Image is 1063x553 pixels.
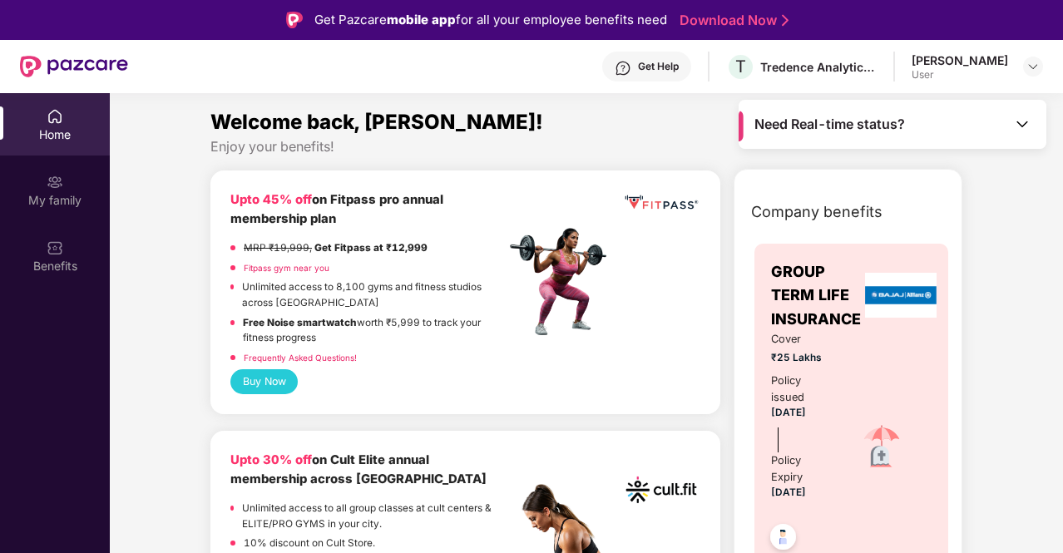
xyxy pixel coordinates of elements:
span: Need Real-time status? [754,116,905,133]
img: svg+xml;base64,PHN2ZyBpZD0iSGVscC0zMngzMiIgeG1sbnM9Imh0dHA6Ly93d3cudzMub3JnLzIwMDAvc3ZnIiB3aWR0aD... [615,60,631,77]
img: svg+xml;base64,PHN2ZyBpZD0iSG9tZSIgeG1sbnM9Imh0dHA6Ly93d3cudzMub3JnLzIwMDAvc3ZnIiB3aWR0aD0iMjAiIG... [47,108,63,125]
span: [DATE] [771,407,806,418]
span: Welcome back, [PERSON_NAME]! [210,110,543,134]
div: User [912,68,1008,81]
span: T [735,57,746,77]
img: insurerLogo [865,273,937,318]
div: Policy issued [771,373,832,406]
img: svg+xml;base64,PHN2ZyB3aWR0aD0iMjAiIGhlaWdodD0iMjAiIHZpZXdCb3g9IjAgMCAyMCAyMCIgZmlsbD0ibm9uZSIgeG... [47,174,63,190]
span: Company benefits [751,200,883,224]
img: New Pazcare Logo [20,56,128,77]
div: Get Help [638,60,679,73]
b: on Cult Elite annual membership across [GEOGRAPHIC_DATA] [230,452,487,486]
button: Buy Now [230,369,298,393]
img: fpp.png [505,224,621,340]
img: fppp.png [622,190,700,215]
strong: Get Fitpass at ₹12,999 [314,242,428,254]
p: Unlimited access to 8,100 gyms and fitness studios across [GEOGRAPHIC_DATA] [242,279,505,310]
strong: Free Noise smartwatch [243,317,357,328]
del: MRP ₹19,999, [244,242,312,254]
strong: mobile app [387,12,456,27]
p: worth ₹5,999 to track your fitness progress [243,315,505,346]
span: [DATE] [771,486,806,498]
img: Toggle Icon [1014,116,1031,132]
img: Stroke [782,12,789,29]
img: Logo [286,12,303,28]
span: ₹25 Lakhs [771,350,832,366]
a: Fitpass gym near you [244,263,329,273]
b: Upto 30% off [230,452,312,467]
div: Tredence Analytics Solutions Private Limited [760,59,877,75]
img: svg+xml;base64,PHN2ZyBpZD0iRHJvcGRvd24tMzJ4MzIiIHhtbG5zPSJodHRwOi8vd3d3LnczLm9yZy8yMDAwL3N2ZyIgd2... [1026,60,1040,73]
p: 10% discount on Cult Store. [244,536,375,551]
a: Frequently Asked Questions! [244,353,357,363]
b: on Fitpass pro annual membership plan [230,192,443,226]
img: cult.png [622,451,700,529]
a: Download Now [680,12,784,29]
div: [PERSON_NAME] [912,52,1008,68]
div: Enjoy your benefits! [210,138,962,156]
div: Policy Expiry [771,452,832,486]
img: svg+xml;base64,PHN2ZyBpZD0iQmVuZWZpdHMiIHhtbG5zPSJodHRwOi8vd3d3LnczLm9yZy8yMDAwL3N2ZyIgd2lkdGg9Ij... [47,239,63,256]
span: Cover [771,331,832,348]
b: Upto 45% off [230,192,312,207]
img: icon [853,418,911,476]
div: Get Pazcare for all your employee benefits need [314,10,667,30]
p: Unlimited access to all group classes at cult centers & ELITE/PRO GYMS in your city. [242,501,505,531]
span: GROUP TERM LIFE INSURANCE [771,260,861,331]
